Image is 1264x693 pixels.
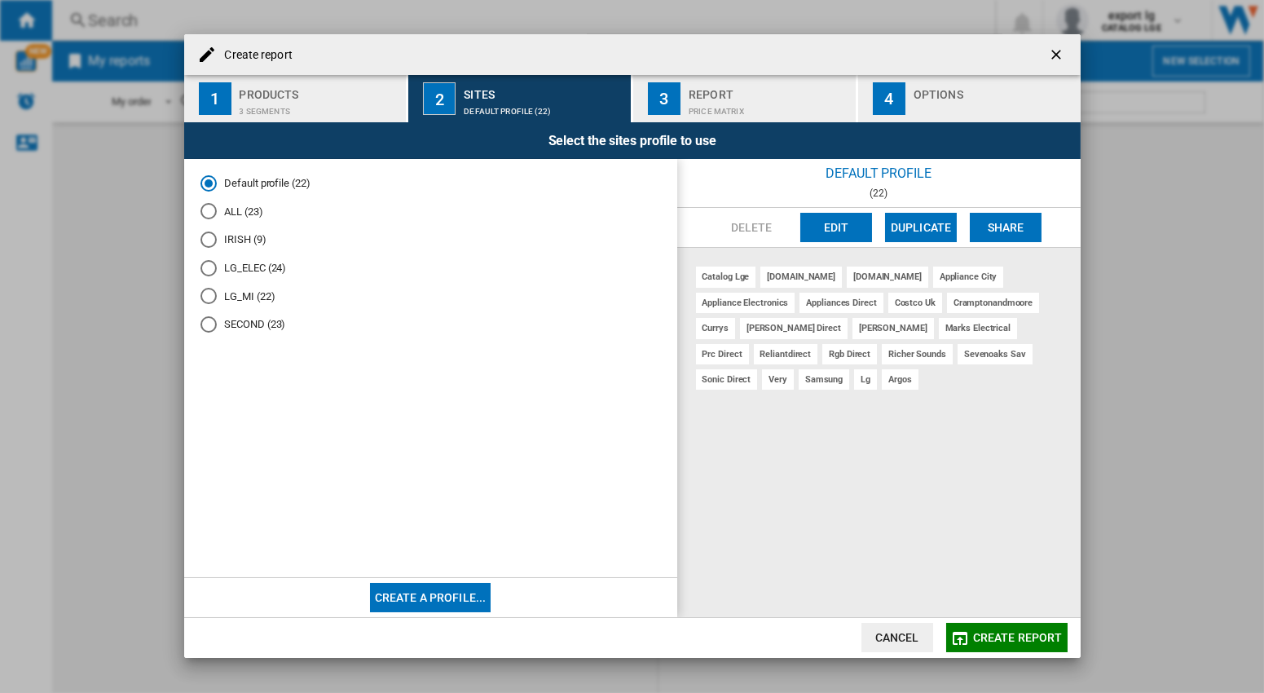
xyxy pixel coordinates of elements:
div: currys [696,318,735,338]
div: Options [914,82,1074,99]
button: Cancel [861,623,933,652]
div: prc direct [696,344,749,364]
div: 3 [648,82,680,115]
div: richer sounds [882,344,953,364]
md-radio-button: LG_ELEC (24) [200,260,661,276]
div: Report [689,82,849,99]
div: reliantdirect [754,344,818,364]
div: [PERSON_NAME] direct [740,318,848,338]
h4: Create report [217,47,293,64]
button: Duplicate [885,213,957,242]
div: argos [882,369,918,390]
div: (22) [677,188,1081,199]
button: Create report [946,623,1068,652]
md-radio-button: Default profile (22) [200,175,661,191]
button: Edit [800,213,872,242]
div: Products [240,82,400,99]
div: appliance city [933,267,1004,287]
ng-md-icon: getI18NText('BUTTONS.CLOSE_DIALOG') [1048,46,1068,66]
button: 1 Products 3 segments [184,75,408,122]
button: Share [970,213,1042,242]
div: Select the sites profile to use [184,122,1081,159]
div: [PERSON_NAME] [852,318,934,338]
md-radio-button: SECOND (23) [200,317,661,333]
div: 3 segments [240,99,400,116]
span: Create report [973,631,1063,644]
div: appliance electronics [696,293,795,313]
div: lg [854,369,877,390]
div: catalog lge [696,267,756,287]
md-radio-button: ALL (23) [200,204,661,219]
div: 4 [873,82,905,115]
div: rgb direct [822,344,877,364]
div: [DOMAIN_NAME] [760,267,842,287]
button: getI18NText('BUTTONS.CLOSE_DIALOG') [1042,38,1074,71]
div: very [762,369,794,390]
div: 1 [199,82,231,115]
button: 2 Sites Default profile (22) [408,75,632,122]
div: [DOMAIN_NAME] [847,267,928,287]
div: Default profile [677,159,1081,188]
div: samsung [799,369,849,390]
div: costco uk [888,293,942,313]
md-radio-button: LG_MI (22) [200,289,661,304]
div: sonic direct [696,369,758,390]
button: Delete [716,213,787,242]
div: Sites [464,82,624,99]
button: 4 Options [858,75,1081,122]
div: marks electrical [939,318,1017,338]
div: appliances direct [799,293,883,313]
div: sevenoaks sav [958,344,1033,364]
div: 2 [423,82,456,115]
div: Price Matrix [689,99,849,116]
div: cramptonandmoore [947,293,1039,313]
md-radio-button: IRISH (9) [200,232,661,248]
div: Default profile (22) [464,99,624,116]
button: Create a profile... [370,583,491,612]
button: 3 Report Price Matrix [633,75,857,122]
